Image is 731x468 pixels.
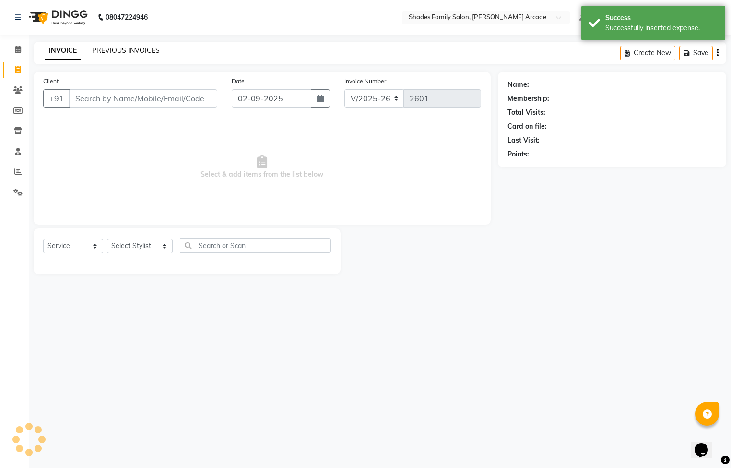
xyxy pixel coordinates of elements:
[679,46,713,60] button: Save
[43,119,481,215] span: Select & add items from the list below
[507,149,529,159] div: Points:
[180,238,331,253] input: Search or Scan
[69,89,217,108] input: Search by Name/Mobile/Email/Code
[43,89,70,108] button: +91
[605,23,718,33] div: Successfully inserted expense.
[605,13,718,23] div: Success
[24,4,90,31] img: logo
[45,42,81,60] a: INVOICE
[507,94,549,104] div: Membership:
[92,46,160,55] a: PREVIOUS INVOICES
[691,430,721,458] iframe: chat widget
[106,4,148,31] b: 08047224946
[507,80,529,90] div: Name:
[507,108,545,118] div: Total Visits:
[43,77,59,85] label: Client
[344,77,386,85] label: Invoice Number
[507,121,547,132] div: Card on file:
[507,135,540,145] div: Last Visit:
[232,77,245,85] label: Date
[620,46,675,60] button: Create New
